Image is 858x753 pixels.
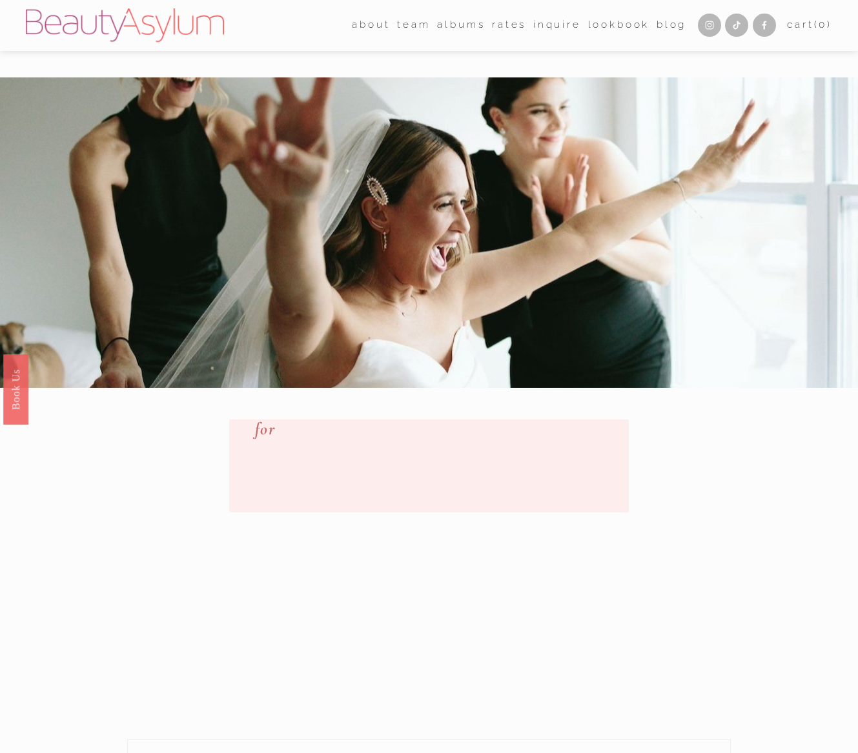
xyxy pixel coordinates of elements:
a: Blog [657,15,686,35]
span: 0 [819,19,827,30]
a: Book Us [3,354,28,424]
a: Lookbook [588,15,650,35]
span: about [352,16,390,34]
a: TikTok [725,14,748,37]
a: Cart(0) [787,16,832,34]
a: folder dropdown [397,15,430,35]
a: albums [437,15,485,35]
a: Facebook [753,14,776,37]
a: folder dropdown [352,15,390,35]
span: team [397,16,430,34]
img: Beauty Asylum | Bridal Hair &amp; Makeup Charlotte &amp; Atlanta [26,8,224,42]
span: ( ) [814,19,833,30]
a: Inquire [533,15,581,35]
a: Instagram [698,14,721,37]
em: for [255,419,275,439]
a: Rates [492,15,526,35]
